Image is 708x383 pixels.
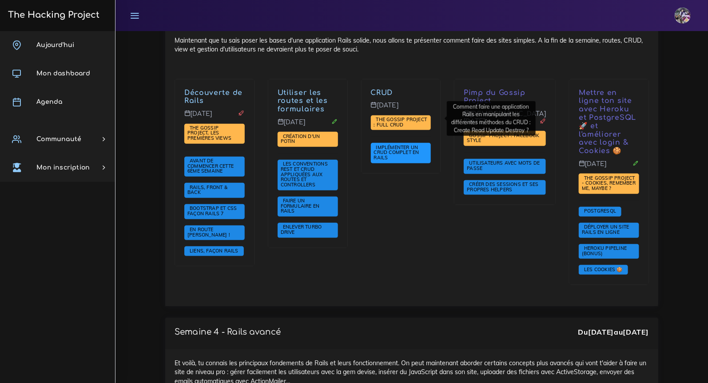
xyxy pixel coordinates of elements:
strong: [DATE] [623,328,649,336]
a: Implémenter un CRUD complet en Rails [374,145,419,161]
span: Mon dashboard [36,70,90,77]
span: Faire un formulaire en Rails [281,197,320,214]
span: Utilisateurs avec mots de passe [467,160,540,171]
span: Communauté [36,136,81,142]
span: Créer des sessions et ses propres helpers [467,181,538,193]
span: Enlever Turbo Drive [281,224,322,235]
img: eg54bupqcshyolnhdacp.jpg [675,8,691,24]
span: Mon inscription [36,164,90,171]
a: The Gossip Project : Full CRUD [374,117,427,128]
a: Avant de commencer cette 6ème semaine [187,158,234,174]
div: Comment faire une application Rails en manipulant les différentes méthodes du CRUD : Create Read ... [447,101,536,136]
h3: The Hacking Project [5,10,99,20]
span: Les cookies 🍪 [582,266,625,272]
span: En route [PERSON_NAME] ! [187,226,232,238]
a: The Gossip Project, les premières views [187,125,234,142]
p: Pimp du Gossip Project [464,89,546,106]
a: Liens, façon Rails [187,248,241,254]
a: Rails, front & back [187,184,227,196]
a: Découverte de Rails [184,89,243,105]
span: Déployer un site rails en ligne [582,224,629,235]
a: En route [PERSON_NAME] ! [187,227,232,238]
a: Faire un formulaire en Rails [281,198,320,214]
span: Création d'un potin [281,133,320,145]
span: Gossip Project : Facebook style [467,132,539,144]
span: Agenda [36,99,62,105]
span: Implémenter un CRUD complet en Rails [374,144,419,161]
span: Les conventions REST et CRUD appliquées aux Routes et Controllers [281,161,328,187]
span: Aujourd'hui [36,42,74,48]
a: Enlever Turbo Drive [281,224,322,236]
span: The Gossip Project - Cookies, remember me, maybe ? [582,175,636,191]
a: Utiliser les routes et les formulaires [278,89,328,114]
strong: [DATE] [588,328,614,336]
p: [DATE] [371,102,431,116]
a: Création d'un potin [281,134,320,145]
p: Semaine 4 - Rails avancé [175,327,281,337]
div: Maintenant que tu sais poser les bases d'une application Rails solide, nous allons te présenter c... [165,27,658,306]
a: CRUD [371,89,393,97]
span: Avant de commencer cette 6ème semaine [187,158,234,174]
div: Du au [578,327,649,337]
span: The Gossip Project, les premières views [187,125,234,141]
p: [DATE] [579,160,639,174]
span: Liens, façon Rails [187,248,241,254]
span: Bootstrap et css façon Rails 7 [187,205,237,217]
span: PostgreSQL [582,208,618,214]
p: Mettre en ligne ton site avec Heroku et PostgreSQL 🚀 et l'améliorer avec login & Cookies 🍪 [579,89,639,156]
a: Les conventions REST et CRUD appliquées aux Routes et Controllers [281,161,328,188]
span: The Gossip Project : Full CRUD [374,116,427,128]
p: [DATE] [184,110,245,124]
span: Heroku Pipeline (Bonus) [582,245,627,257]
p: [DATE] [278,118,338,133]
a: Bootstrap et css façon Rails 7 [187,205,237,217]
